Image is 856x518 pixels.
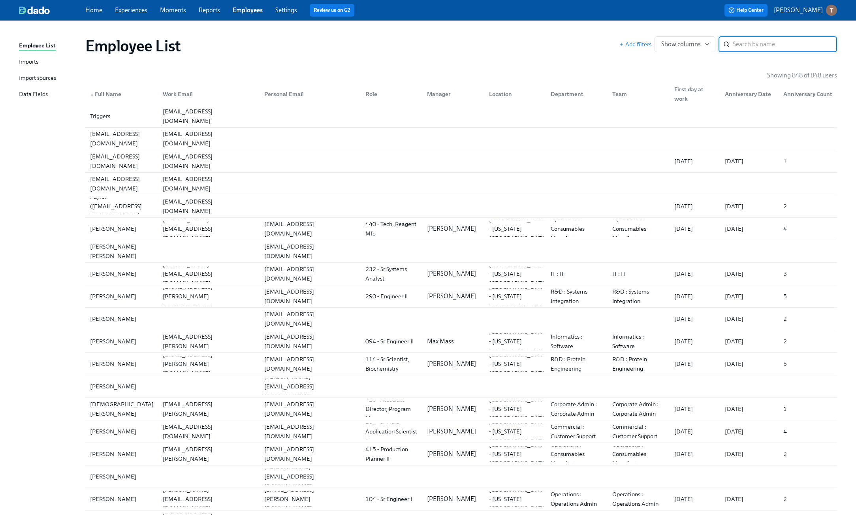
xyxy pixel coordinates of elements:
div: Employee List [19,41,56,51]
div: [EMAIL_ADDRESS][PERSON_NAME][DOMAIN_NAME] [160,350,258,378]
div: Operations : Operations Admin [609,490,668,509]
div: Corporate Admin : Corporate Admin [547,399,606,418]
div: [DATE] [722,292,777,301]
div: [PERSON_NAME] [87,269,156,279]
div: 5 [780,292,835,301]
div: [EMAIL_ADDRESS][DOMAIN_NAME] [87,174,156,193]
div: [PERSON_NAME][PERSON_NAME][EMAIL_ADDRESS][PERSON_NAME][DOMAIN_NAME][EMAIL_ADDRESS][DOMAIN_NAME]09... [85,330,837,352]
div: Payroll ([EMAIL_ADDRESS][DOMAIN_NAME]) [87,192,156,220]
a: dado [19,6,85,14]
span: ▲ [90,92,94,96]
a: [PERSON_NAME][EMAIL_ADDRESS][PERSON_NAME][DOMAIN_NAME][EMAIL_ADDRESS][DOMAIN_NAME]290 - Engineer ... [85,285,837,308]
div: Informatics : Software [547,332,606,351]
p: [PERSON_NAME] [427,292,479,301]
div: Role [362,89,421,99]
div: [DATE] [671,292,719,301]
div: 2 [780,202,835,211]
div: 2 [780,449,835,459]
a: [EMAIL_ADDRESS][DOMAIN_NAME][EMAIL_ADDRESS][DOMAIN_NAME] [85,173,837,195]
div: Commercial : Customer Support [609,422,668,441]
div: [EMAIL_ADDRESS][DOMAIN_NAME] [87,129,156,148]
div: [DATE] [671,269,719,279]
div: Commercial : Customer Support [547,422,606,441]
div: [PERSON_NAME] [87,359,156,369]
div: Operations : Consumables Manufact [609,215,668,243]
div: [GEOGRAPHIC_DATA] [GEOGRAPHIC_DATA] - [US_STATE] [GEOGRAPHIC_DATA]-[GEOGRAPHIC_DATA] [486,408,552,455]
div: [PERSON_NAME] [87,292,156,301]
p: [PERSON_NAME] [427,269,479,278]
a: Experiences [115,6,147,14]
div: 3 [780,269,835,279]
div: Imports [19,57,38,67]
div: R&D : Protein Engineering [547,354,606,373]
div: [EMAIL_ADDRESS][DOMAIN_NAME] [160,197,258,216]
div: IT : IT [547,269,606,279]
div: [DATE] [722,202,777,211]
span: Show columns [661,40,709,48]
a: Employees [233,6,263,14]
div: [DATE] [722,494,777,504]
h1: Employee List [85,36,181,55]
div: Team [609,89,668,99]
div: [PERSON_NAME][EMAIL_ADDRESS][DOMAIN_NAME][EMAIL_ADDRESS][DOMAIN_NAME]204 - Sr Field Application S... [85,420,837,443]
a: [PERSON_NAME][PERSON_NAME][EMAIL_ADDRESS][DOMAIN_NAME][EMAIL_ADDRESS][DOMAIN_NAME]232 - Sr System... [85,263,837,285]
a: [PERSON_NAME][PERSON_NAME][EMAIL_ADDRESS][DOMAIN_NAME] [85,375,837,398]
a: Data Fields [19,90,79,100]
p: [PERSON_NAME] [427,405,479,413]
div: [PERSON_NAME][EMAIL_ADDRESS][DOMAIN_NAME] [160,215,258,243]
div: 2 [780,494,835,504]
div: Operations : Consumables Manufact [547,440,606,468]
a: Imports [19,57,79,67]
div: [PERSON_NAME][PERSON_NAME][EMAIL_ADDRESS][DOMAIN_NAME][EMAIL_ADDRESS][PERSON_NAME][DOMAIN_NAME]10... [85,488,837,510]
div: [DATE] [671,314,719,324]
div: [PERSON_NAME][PERSON_NAME][EMAIL_ADDRESS][DOMAIN_NAME] [85,465,837,488]
div: Work Email [156,86,258,102]
div: [DATE] [671,224,719,234]
div: [PERSON_NAME] [87,337,156,346]
p: [PERSON_NAME] [427,427,479,436]
div: [DATE] [671,449,719,459]
a: Payroll ([EMAIL_ADDRESS][DOMAIN_NAME])[EMAIL_ADDRESS][DOMAIN_NAME][DATE][DATE]2 [85,195,837,218]
div: [GEOGRAPHIC_DATA] [GEOGRAPHIC_DATA] - [US_STATE] [GEOGRAPHIC_DATA]-[GEOGRAPHIC_DATA] [486,385,552,433]
span: Help Center [728,6,764,14]
div: [PERSON_NAME][PERSON_NAME][EMAIL_ADDRESS][DOMAIN_NAME] [85,375,837,397]
div: [EMAIL_ADDRESS][DOMAIN_NAME] [160,129,258,148]
div: [PERSON_NAME][PERSON_NAME][EMAIL_ADDRESS][PERSON_NAME][DOMAIN_NAME][EMAIL_ADDRESS][DOMAIN_NAME]41... [85,443,837,465]
div: Manager [421,86,482,102]
div: [PERSON_NAME] [87,449,156,459]
a: [PERSON_NAME][PERSON_NAME][EMAIL_ADDRESS][DOMAIN_NAME][EMAIL_ADDRESS][DOMAIN_NAME]440 - Tech, Rea... [85,218,837,240]
p: [PERSON_NAME] [427,495,479,503]
a: [PERSON_NAME][PERSON_NAME][EMAIL_ADDRESS][DOMAIN_NAME] [85,465,837,488]
div: Location [486,89,544,99]
div: [EMAIL_ADDRESS][DOMAIN_NAME] [160,422,258,441]
div: [DEMOGRAPHIC_DATA][PERSON_NAME] [87,399,157,418]
a: [EMAIL_ADDRESS][DOMAIN_NAME][EMAIL_ADDRESS][DOMAIN_NAME] [85,128,837,150]
div: [PERSON_NAME][EMAIL_ADDRESS][PERSON_NAME][DOMAIN_NAME] [160,322,258,360]
div: IT : IT [609,269,668,279]
a: Moments [160,6,186,14]
div: [EMAIL_ADDRESS][DOMAIN_NAME] [261,422,359,441]
button: [PERSON_NAME] [774,5,837,16]
div: 440 - Tech, Reagent Mfg [362,219,421,238]
a: Employee List [19,41,79,51]
div: [PERSON_NAME][EMAIL_ADDRESS][PERSON_NAME][DOMAIN_NAME] [160,390,258,428]
div: Anniversary Date [719,86,777,102]
div: [EMAIL_ADDRESS][DOMAIN_NAME] [261,445,359,463]
button: Show columns [655,36,715,52]
div: Role [359,86,421,102]
div: [PERSON_NAME][EMAIL_ADDRESS][DOMAIN_NAME] [261,462,359,491]
div: [DATE] [722,359,777,369]
a: Review us on G2 [314,6,350,14]
a: [EMAIL_ADDRESS][DOMAIN_NAME][EMAIL_ADDRESS][DOMAIN_NAME][DATE][DATE]1 [85,150,837,173]
div: [PERSON_NAME] [87,472,156,481]
div: Full Name [87,89,156,99]
p: Showing 848 of 848 users [767,71,837,80]
div: Work Email [160,89,258,99]
div: 232 - Sr Systems Analyst [362,264,421,283]
div: 4 [780,224,835,234]
div: Anniversary Count [777,86,835,102]
div: Operations : Consumables Manufact [609,440,668,468]
div: [GEOGRAPHIC_DATA] [GEOGRAPHIC_DATA] - [US_STATE] [GEOGRAPHIC_DATA]-[GEOGRAPHIC_DATA] [486,205,552,252]
p: [PERSON_NAME] [427,360,479,368]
